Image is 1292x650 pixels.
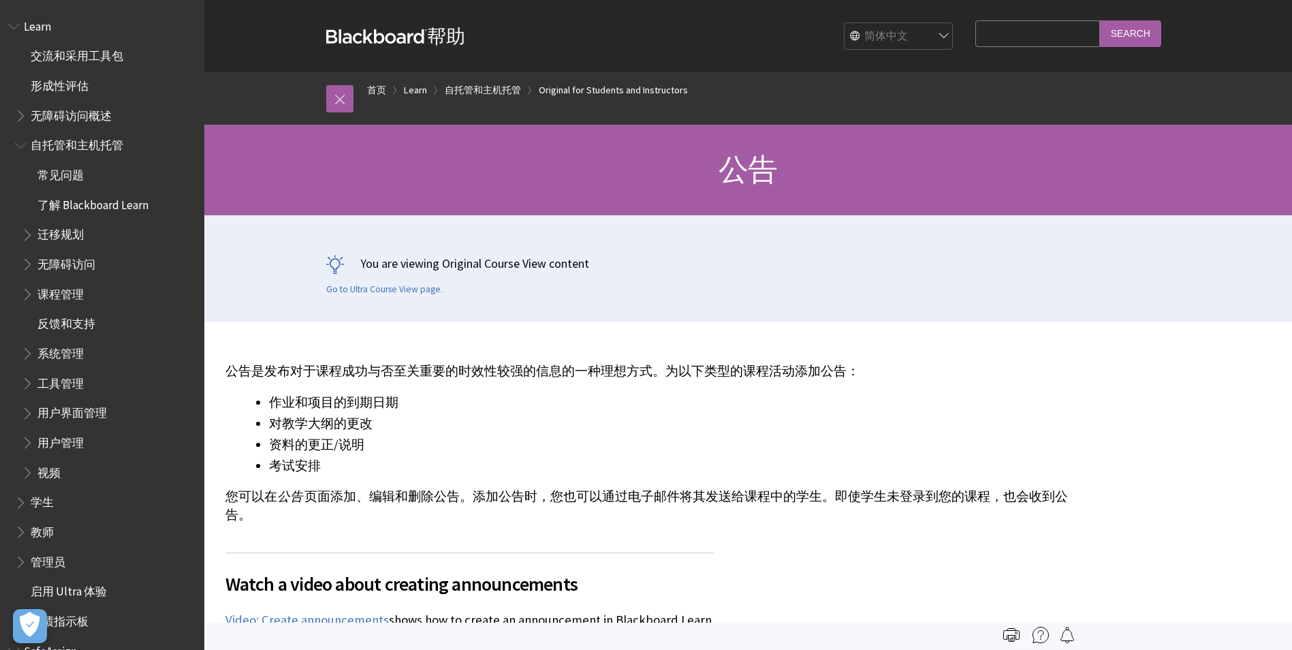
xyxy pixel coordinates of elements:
span: 视频 [37,461,61,480]
select: Site Language Selector [845,23,954,50]
a: Original for Students and Instructors [539,82,688,99]
span: 了解 Blackboard Learn [37,194,148,212]
p: shows how to create an announcement in Blackboard Learn. [225,611,714,629]
span: 成绩指示板 [31,610,89,628]
span: 启用 Ultra 体验 [31,580,107,598]
span: 工具管理 [37,372,84,390]
button: Open Preferences [13,609,47,643]
a: Video: Create announcements [225,612,389,628]
img: Print [1003,627,1020,643]
span: 自托管和主机托管 [31,134,123,153]
span: 学生 [31,491,54,510]
p: You are viewing Original Course View content [326,255,1171,272]
img: Follow this page [1059,627,1075,643]
span: 公告 [277,489,303,504]
span: 管理员 [31,551,65,569]
span: 公告 [719,151,777,188]
span: Learn [24,15,51,33]
span: 反馈和支持 [37,313,95,331]
span: 形成性评估 [31,74,89,93]
span: 教师 [31,521,54,539]
p: 公告是发布对于课程成功与否至关重要的时效性较强的信息的一种理想方式。为以下类型的课程活动添加公告： [225,362,1070,380]
nav: Book outline for Blackboard Learn Help [8,15,196,633]
li: 对教学大纲的更改 [269,414,1070,433]
input: Search [1100,20,1161,47]
span: 常见问题 [37,164,84,182]
span: 用户界面管理 [37,402,107,420]
span: 无障碍访问 [37,253,95,271]
a: 首页 [367,82,386,99]
a: Learn [404,82,427,99]
p: 您可以在 页面添加、编辑和删除公告。添加公告时，您也可以通过电子邮件将其发送给课程中的学生。即使学生未登录到您的课程，也会收到公告。 [225,488,1070,523]
span: 课程管理 [37,283,84,301]
span: 系统管理 [37,342,84,360]
span: 无障碍访问概述 [31,104,112,123]
img: More help [1033,627,1049,643]
span: 用户管理 [37,431,84,450]
span: 交流和采用工具包 [31,45,123,63]
a: Go to Ultra Course View page. [326,283,443,296]
h2: Watch a video about creating announcements [225,553,714,598]
li: 资料的更正/说明 [269,435,1070,454]
span: 迁移规划 [37,223,84,242]
li: 作业和项目的到期日期 [269,393,1070,412]
a: 自托管和主机托管 [445,82,521,99]
li: 考试安排 [269,456,1070,476]
strong: Blackboard [326,29,427,44]
a: Blackboard帮助 [326,24,465,48]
